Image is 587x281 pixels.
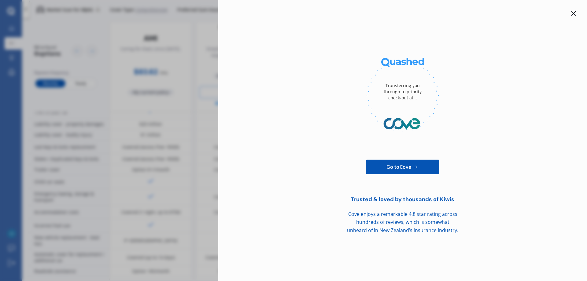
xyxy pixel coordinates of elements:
[366,110,439,138] img: Cove.webp
[335,196,470,203] div: Trusted & loved by thousands of Kiwis
[366,160,439,174] a: Go toCove
[378,73,427,110] div: Transferring you through to priority check-out at...
[335,210,470,235] div: Cove enjoys a remarkable 4.8 star rating across hundreds of reviews, which is somewhat unheard of...
[386,163,411,171] span: Go to Cove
